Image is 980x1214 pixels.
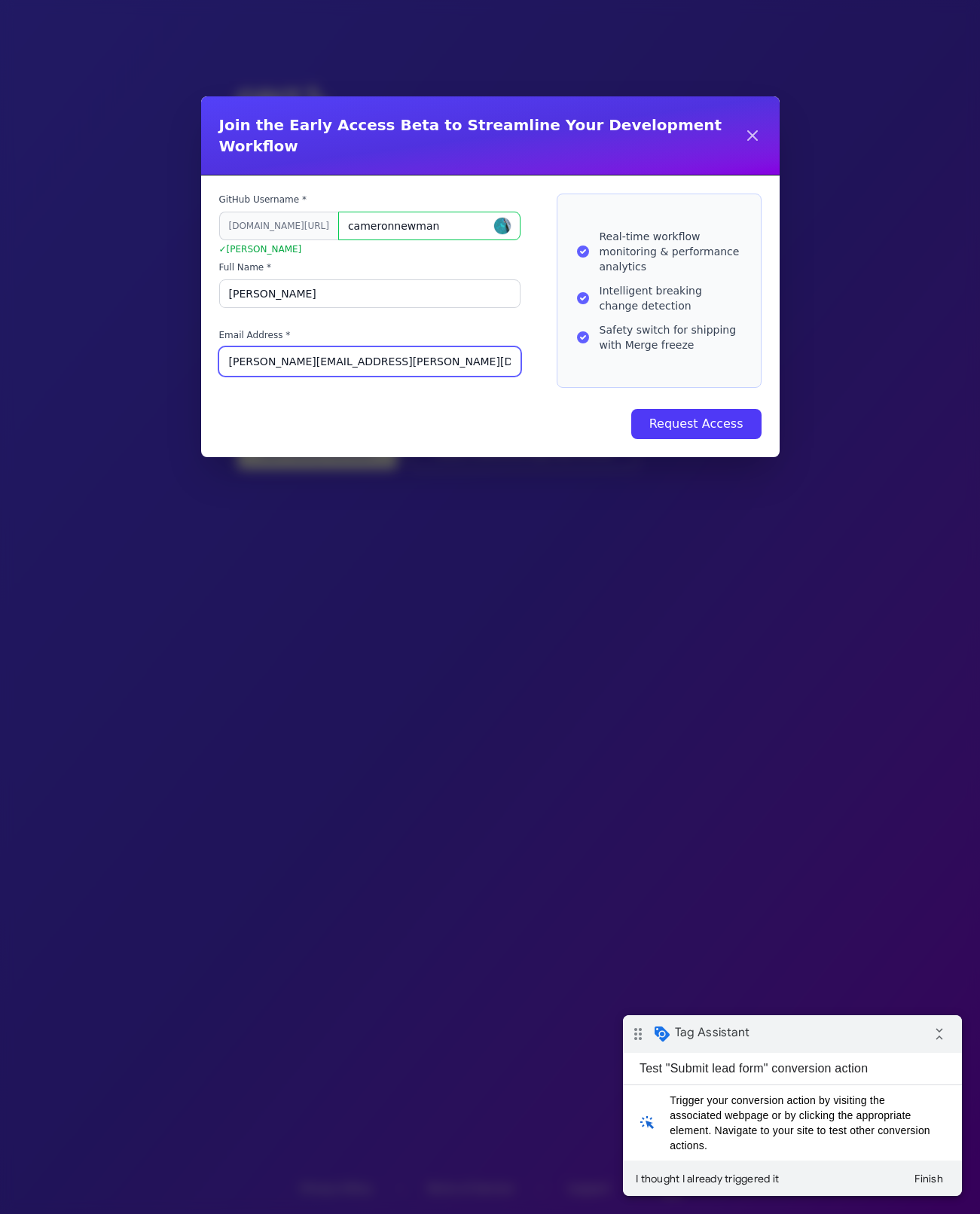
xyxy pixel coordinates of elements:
span: Real-time workflow monitoring & performance analytics [600,229,743,274]
span: Safety switch for shipping with Merge freeze [600,322,743,352]
span: [DOMAIN_NAME][URL] [219,212,338,240]
img: cameronnewman avatar [493,217,511,235]
span: Tag Assistant [52,10,127,25]
h2: Join the Early Access Beta to Streamline Your Development Workflow [219,114,743,157]
span: Intelligent breaking change detection [600,283,743,313]
label: GitHub Username * [219,194,521,206]
i: web_traffic [12,93,37,123]
p: ✓ [PERSON_NAME] [219,243,521,255]
button: Request Access [631,409,762,439]
span: Trigger your conversion action by visiting the associated webpage or by clicking the appropriate ... [47,78,314,138]
label: Email Address * [219,329,521,341]
button: I thought I already triggered it [6,150,163,177]
input: your-username [338,212,521,240]
input: your@email.com [219,347,521,376]
button: Finish [279,150,333,177]
input: Your full name [219,279,521,308]
i: Collapse debug badge [301,4,331,34]
label: Full Name * [219,261,521,273]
